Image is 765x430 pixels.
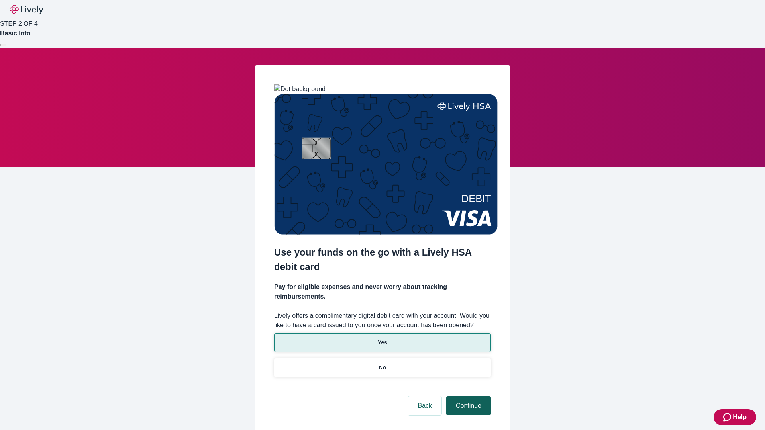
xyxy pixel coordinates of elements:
[274,358,491,377] button: No
[274,333,491,352] button: Yes
[714,409,756,425] button: Zendesk support iconHelp
[733,412,747,422] span: Help
[274,311,491,330] label: Lively offers a complimentary digital debit card with your account. Would you like to have a card...
[723,412,733,422] svg: Zendesk support icon
[10,5,43,14] img: Lively
[379,364,386,372] p: No
[274,245,491,274] h2: Use your funds on the go with a Lively HSA debit card
[274,84,326,94] img: Dot background
[408,396,441,415] button: Back
[274,94,498,235] img: Debit card
[378,338,387,347] p: Yes
[446,396,491,415] button: Continue
[274,282,491,301] h4: Pay for eligible expenses and never worry about tracking reimbursements.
